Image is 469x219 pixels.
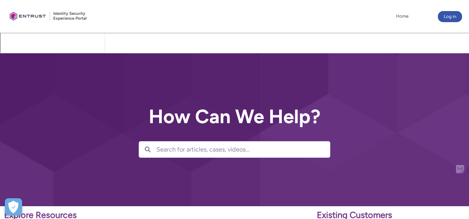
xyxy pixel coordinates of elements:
[139,142,156,157] button: Search
[438,11,462,22] button: Log in
[156,142,330,157] input: Search for articles, cases, videos...
[5,198,22,216] div: Cookie Preferences
[139,106,330,127] h2: How Can We Help?
[394,11,410,21] a: Home
[5,198,22,216] button: Open Preferences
